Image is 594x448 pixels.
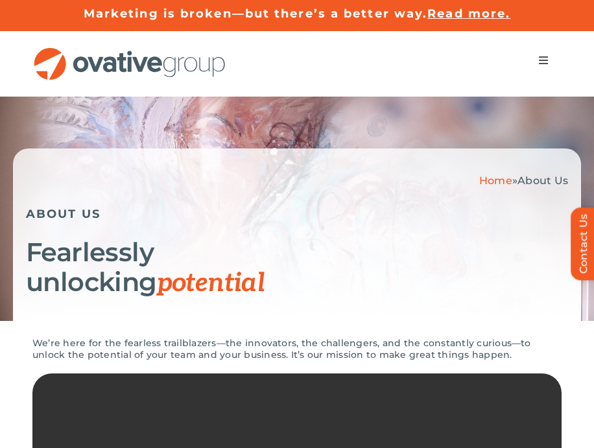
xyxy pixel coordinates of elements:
[32,337,562,360] p: We’re here for the fearless trailblazers—the innovators, the challengers, and the constantly curi...
[26,207,568,221] h5: ABOUT US
[517,174,568,187] span: About Us
[525,47,562,73] nav: Menu
[32,46,227,58] a: OG_Full_horizontal_RGB
[427,6,510,21] a: Read more.
[26,237,568,298] h1: Fearlessly unlocking
[84,6,428,21] a: Marketing is broken—but there’s a better way.
[157,268,265,299] span: potential
[479,174,568,187] span: »
[479,174,512,187] a: Home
